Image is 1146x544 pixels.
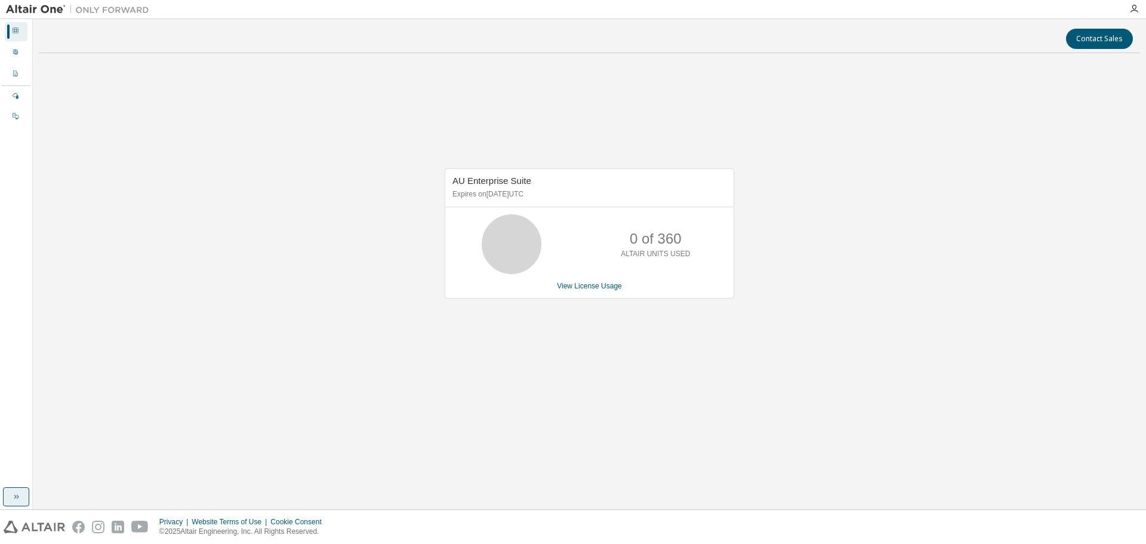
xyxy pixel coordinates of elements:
span: AU Enterprise Suite [452,176,531,186]
div: Company Profile [5,65,27,84]
p: Expires on [DATE] UTC [452,189,723,199]
img: altair_logo.svg [4,521,65,533]
img: youtube.svg [131,521,149,533]
p: 0 of 360 [630,229,682,249]
p: © 2025 Altair Engineering, Inc. All Rights Reserved. [159,527,329,537]
p: ALTAIR UNITS USED [621,249,690,259]
img: instagram.svg [92,521,104,533]
div: Managed [5,87,27,106]
div: Privacy [159,517,192,527]
div: Dashboard [5,22,27,41]
div: Website Terms of Use [192,517,270,527]
div: User Profile [5,44,27,63]
div: Cookie Consent [270,517,328,527]
div: On Prem [5,107,27,127]
button: Contact Sales [1066,29,1133,49]
img: linkedin.svg [112,521,124,533]
a: View License Usage [557,282,622,290]
img: Altair One [6,4,155,16]
img: facebook.svg [72,521,85,533]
